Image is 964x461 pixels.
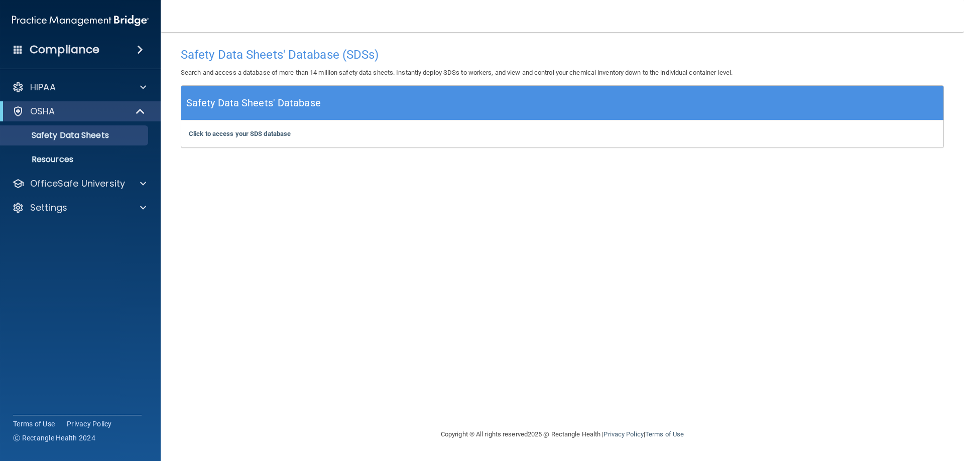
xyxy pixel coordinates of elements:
h4: Compliance [30,43,99,57]
h4: Safety Data Sheets' Database (SDSs) [181,48,944,61]
a: OfficeSafe University [12,178,146,190]
a: Terms of Use [645,430,684,438]
p: Settings [30,202,67,214]
p: OSHA [30,105,55,117]
span: Ⓒ Rectangle Health 2024 [13,433,95,443]
p: OfficeSafe University [30,178,125,190]
p: Search and access a database of more than 14 million safety data sheets. Instantly deploy SDSs to... [181,67,944,79]
a: Click to access your SDS database [189,130,291,137]
p: Safety Data Sheets [7,130,144,140]
a: Privacy Policy [604,430,643,438]
p: HIPAA [30,81,56,93]
p: Resources [7,155,144,165]
a: OSHA [12,105,146,117]
div: Copyright © All rights reserved 2025 @ Rectangle Health | | [379,418,746,450]
img: PMB logo [12,11,149,31]
a: Privacy Policy [67,419,112,429]
h5: Safety Data Sheets' Database [186,94,321,112]
a: Terms of Use [13,419,55,429]
a: Settings [12,202,146,214]
a: HIPAA [12,81,146,93]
